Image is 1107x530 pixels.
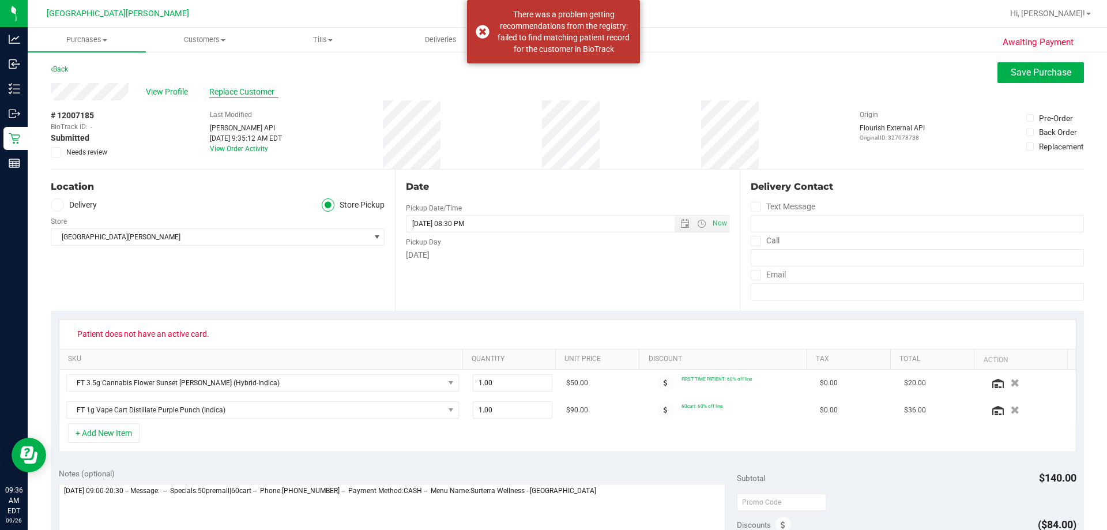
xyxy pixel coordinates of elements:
span: NO DATA FOUND [66,374,459,392]
p: 09/26 [5,516,22,525]
span: Submitted [51,132,89,144]
span: Customers [146,35,263,45]
span: $0.00 [820,378,838,389]
a: SKU [68,355,458,364]
span: Awaiting Payment [1003,36,1074,49]
input: Format: (999) 999-9999 [751,249,1084,266]
div: [DATE] [406,249,729,261]
span: $140.00 [1039,472,1076,484]
span: 60cart: 60% off line [681,403,722,409]
label: Email [751,266,786,283]
span: Open the date view [675,219,694,228]
a: Total [899,355,970,364]
input: Format: (999) 999-9999 [751,215,1084,232]
input: 1.00 [473,402,552,418]
a: Customers [146,28,264,52]
inline-svg: Retail [9,133,20,144]
label: Text Message [751,198,815,215]
button: Save Purchase [997,62,1084,83]
div: [DATE] 9:35:12 AM EDT [210,133,282,144]
label: Pickup Day [406,237,441,247]
span: Deliveries [409,35,472,45]
button: + Add New Item [68,423,140,443]
a: View Order Activity [210,145,268,153]
span: BioTrack ID: [51,122,88,132]
span: Open the time view [691,219,711,228]
input: 1.00 [473,375,552,391]
span: [GEOGRAPHIC_DATA][PERSON_NAME] [47,9,189,18]
a: Deliveries [382,28,500,52]
span: Save Purchase [1011,67,1071,78]
label: Call [751,232,780,249]
div: Replacement [1039,141,1083,152]
div: Date [406,180,729,194]
span: - [91,122,92,132]
inline-svg: Inventory [9,83,20,95]
div: Back Order [1039,126,1077,138]
a: Quantity [472,355,551,364]
p: 09:36 AM EDT [5,485,22,516]
label: Origin [860,110,878,120]
span: Purchases [28,35,146,45]
label: Pickup Date/Time [406,203,462,213]
span: $0.00 [820,405,838,416]
div: There was a problem getting recommendations from the registry: failed to find matching patient re... [496,9,631,55]
span: Hi, [PERSON_NAME]! [1010,9,1085,18]
span: select [370,229,384,245]
span: $50.00 [566,378,588,389]
div: Location [51,180,385,194]
span: Subtotal [737,473,765,483]
span: Notes (optional) [59,469,115,478]
inline-svg: Analytics [9,33,20,45]
span: Patient does not have an active card. [70,325,217,343]
div: Delivery Contact [751,180,1084,194]
inline-svg: Inbound [9,58,20,70]
label: Store Pickup [322,198,385,212]
inline-svg: Reports [9,157,20,169]
span: FT 1g Vape Cart Distillate Purple Punch (Indica) [67,402,444,418]
span: [GEOGRAPHIC_DATA][PERSON_NAME] [51,229,370,245]
a: Tax [816,355,886,364]
div: [PERSON_NAME] API [210,123,282,133]
span: Needs review [66,147,107,157]
span: View Profile [146,86,192,98]
a: Discount [649,355,803,364]
span: $90.00 [566,405,588,416]
span: $20.00 [904,378,926,389]
span: $36.00 [904,405,926,416]
label: Last Modified [210,110,252,120]
span: Set Current date [710,215,729,232]
a: Tills [264,28,382,52]
span: Tills [265,35,382,45]
label: Store [51,216,67,227]
input: Promo Code [737,494,826,511]
a: Unit Price [564,355,635,364]
span: FT 3.5g Cannabis Flower Sunset [PERSON_NAME] (Hybrid-Indica) [67,375,444,391]
span: NO DATA FOUND [66,401,459,419]
label: Delivery [51,198,97,212]
th: Action [974,349,1067,370]
a: Purchases [28,28,146,52]
span: FIRST TIME PATIENT: 60% off line [681,376,752,382]
p: Original ID: 327078738 [860,133,925,142]
div: Flourish External API [860,123,925,142]
span: # 12007185 [51,110,94,122]
inline-svg: Outbound [9,108,20,119]
iframe: Resource center [12,438,46,472]
div: Pre-Order [1039,112,1073,124]
a: Back [51,65,68,73]
span: Replace Customer [209,86,278,98]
